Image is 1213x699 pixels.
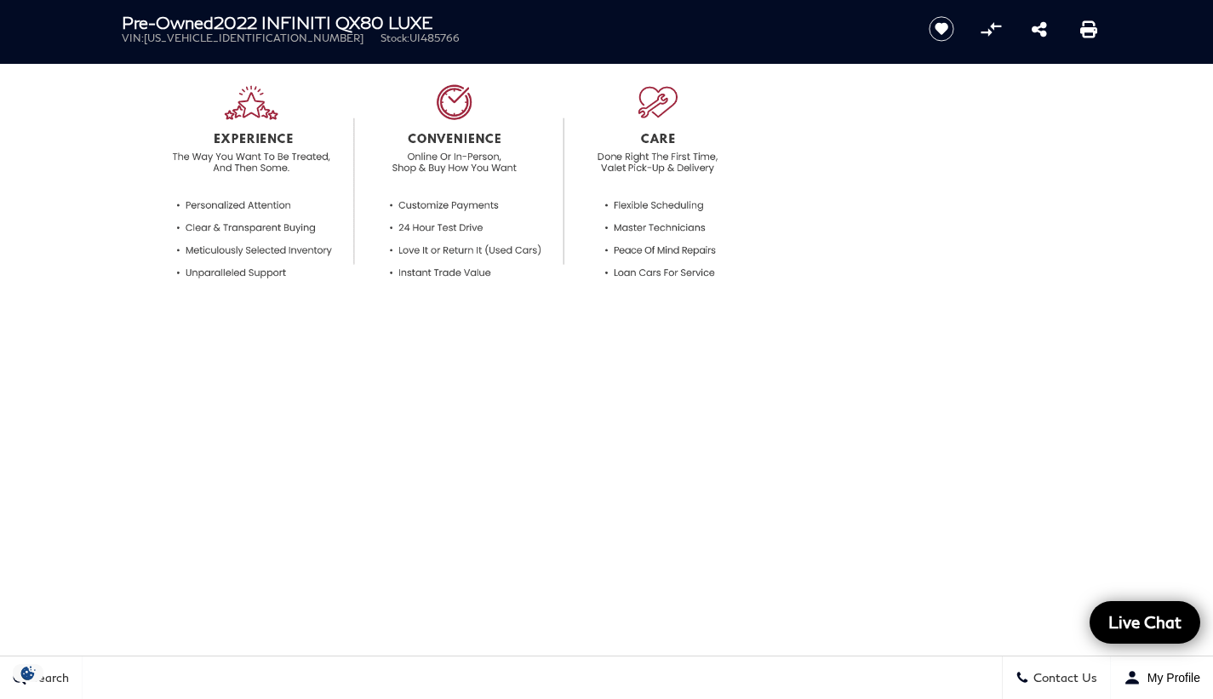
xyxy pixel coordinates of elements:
[1090,601,1200,644] a: Live Chat
[409,32,460,44] span: UI485766
[380,32,409,44] span: Stock:
[1032,19,1047,39] a: Share this Pre-Owned 2022 INFINITI QX80 LUXE
[1141,671,1200,685] span: My Profile
[1111,656,1213,699] button: Open user profile menu
[1080,19,1097,39] a: Print this Pre-Owned 2022 INFINITI QX80 LUXE
[1029,671,1097,685] span: Contact Us
[9,664,48,682] img: Opt-Out Icon
[9,664,48,682] section: Click to Open Cookie Consent Modal
[122,12,214,32] strong: Pre-Owned
[26,671,69,685] span: Search
[122,13,901,32] h1: 2022 INFINITI QX80 LUXE
[978,16,1004,42] button: Compare Vehicle
[144,32,363,44] span: [US_VEHICLE_IDENTIFICATION_NUMBER]
[1100,611,1190,633] span: Live Chat
[122,32,144,44] span: VIN:
[923,15,960,43] button: Save vehicle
